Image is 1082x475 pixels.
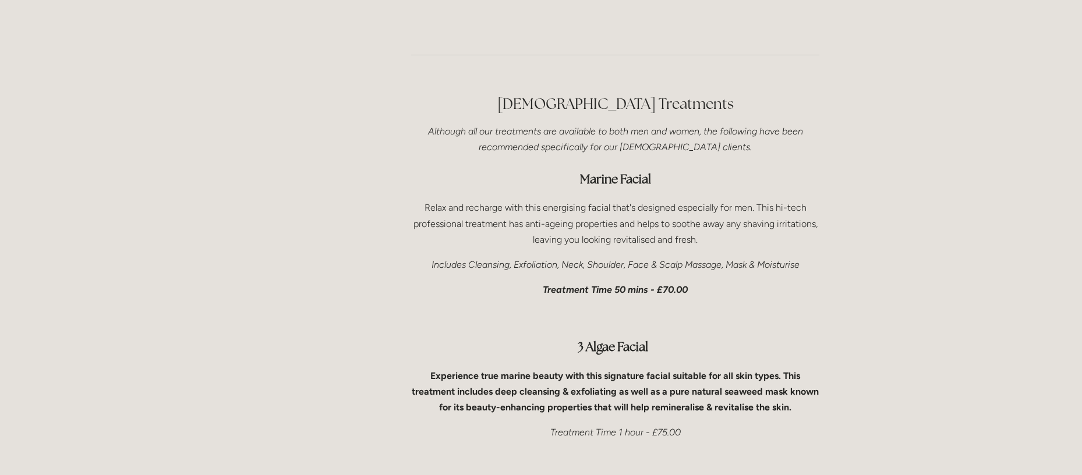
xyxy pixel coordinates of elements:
strong: Marine Facial [580,171,651,187]
em: Although all our treatments are available to both men and women, the following have been recommen... [428,126,805,153]
em: Treatment Time 50 mins - £70.00 [543,284,688,295]
h2: [DEMOGRAPHIC_DATA] Treatments [411,94,819,114]
p: Relax and recharge with this energising facial that's designed especially for men. This hi-tech p... [411,200,819,247]
em: Treatment Time 1 hour - £75.00 [550,427,681,438]
em: Includes Cleansing, Exfoliation, Neck, Shoulder, Face & Scalp Massage, Mask & Moisturise [432,259,800,270]
strong: 3 Algae Facial [578,339,653,355]
strong: Experience true marine beauty with this signature facial suitable for all skin types. This treatm... [412,370,821,413]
